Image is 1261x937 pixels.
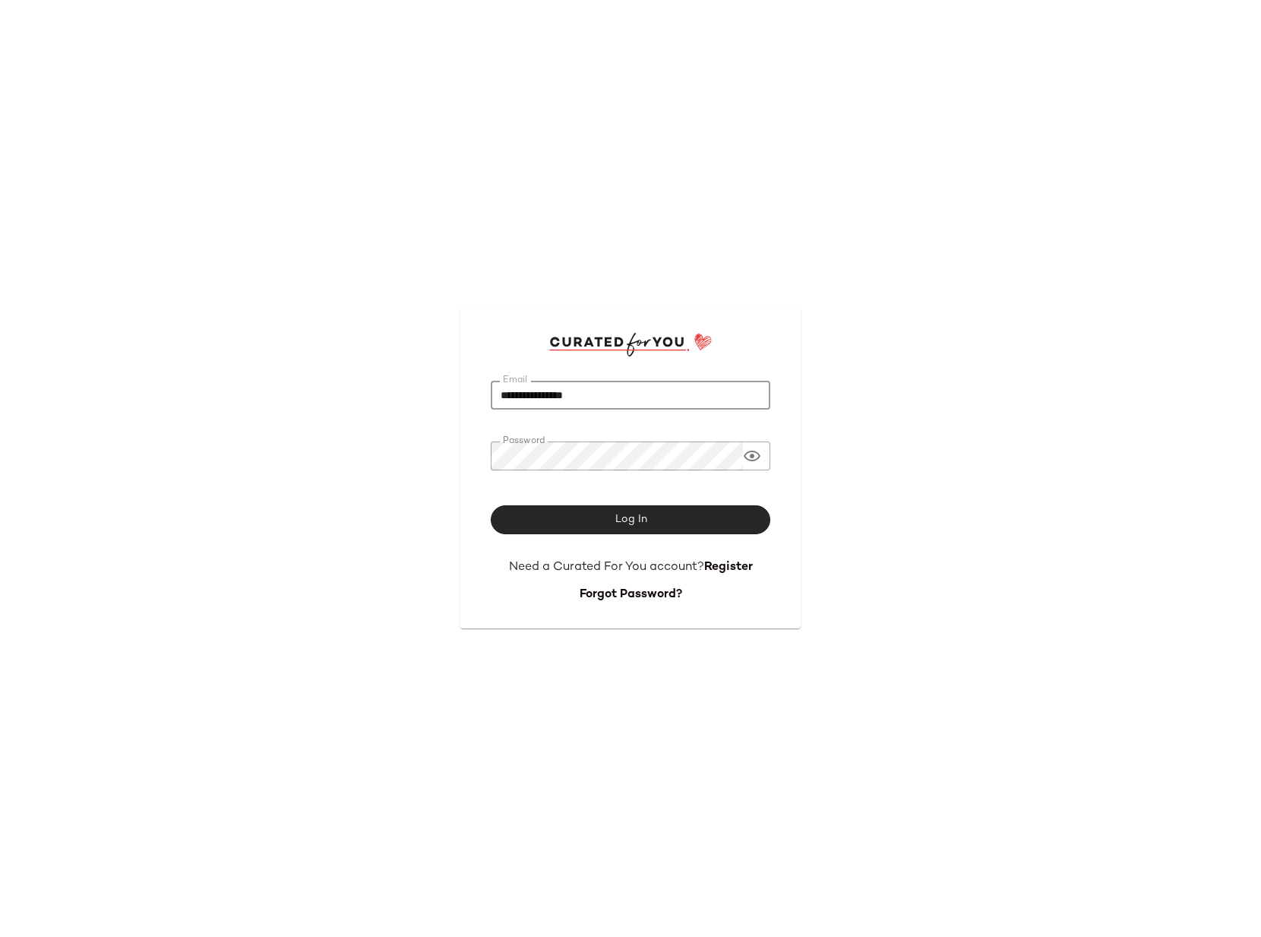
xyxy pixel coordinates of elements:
[614,514,646,526] span: Log In
[580,588,682,601] a: Forgot Password?
[549,333,713,356] img: cfy_login_logo.DGdB1djN.svg
[704,561,753,574] a: Register
[491,505,770,534] button: Log In
[509,561,704,574] span: Need a Curated For You account?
